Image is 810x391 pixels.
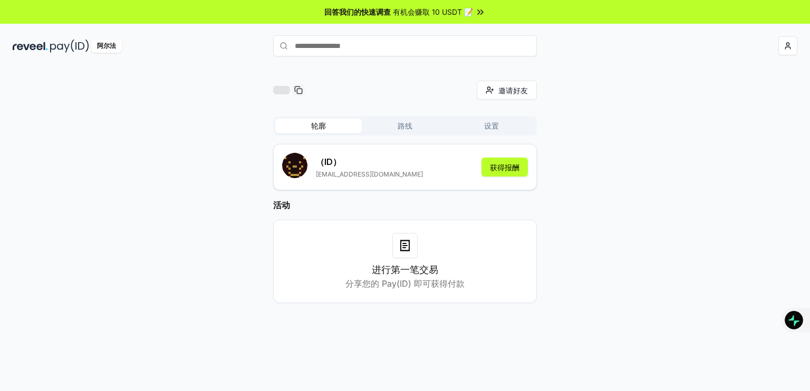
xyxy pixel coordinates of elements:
font: 设置 [484,121,499,130]
button: 邀请好友 [477,81,537,100]
font: [EMAIL_ADDRESS][DOMAIN_NAME] [316,170,423,178]
font: 进行第一笔交易 [372,264,438,275]
font: （ID） [316,157,341,167]
font: 阿尔法 [97,42,116,50]
font: 分享您的 Pay(ID) 即可获得付款 [345,278,465,289]
font: 邀请好友 [498,86,528,95]
font: 轮廓 [311,121,326,130]
font: 有机会赚取 10 USDT 📝 [393,7,473,16]
font: 获得报酬 [490,163,519,172]
img: 付款编号 [50,40,89,53]
img: 揭示黑暗 [13,40,48,53]
button: 获得报酬 [481,158,528,177]
font: 活动 [273,200,290,210]
font: 回答我们的快速调查 [324,7,391,16]
font: 路线 [398,121,412,130]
